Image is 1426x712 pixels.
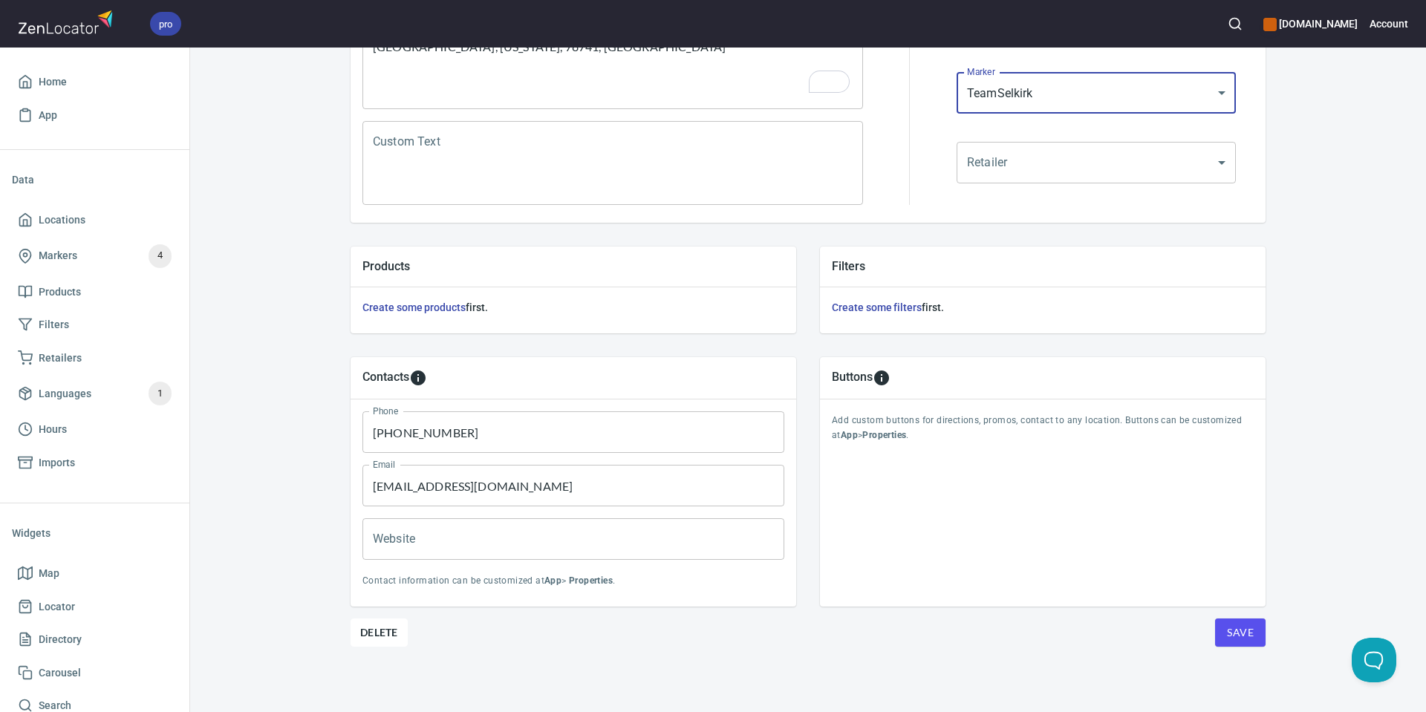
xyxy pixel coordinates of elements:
[351,618,408,647] button: Delete
[150,16,181,32] span: pro
[832,369,873,387] h5: Buttons
[39,630,82,649] span: Directory
[832,414,1254,443] p: Add custom buttons for directions, promos, contact to any location. Buttons can be customized at > .
[873,369,891,387] svg: To add custom buttons for locations, please go to Apps > Properties > Buttons.
[39,664,81,682] span: Carousel
[12,203,178,237] a: Locations
[1227,624,1254,642] span: Save
[12,275,178,309] a: Products
[1215,618,1266,647] button: Save
[832,301,922,313] a: Create some filters
[1219,7,1251,40] button: Search
[18,6,117,38] img: zenlocator
[12,557,178,590] a: Map
[12,446,178,480] a: Imports
[1263,16,1358,32] h6: [DOMAIN_NAME]
[12,413,178,446] a: Hours
[12,65,178,99] a: Home
[409,369,427,387] svg: To add custom contact information for locations, please go to Apps > Properties > Contacts.
[39,454,75,472] span: Imports
[362,574,784,589] p: Contact information can be customized at > .
[39,211,85,229] span: Locations
[39,73,67,91] span: Home
[569,575,613,586] b: Properties
[544,575,561,586] b: App
[362,369,409,387] h5: Contacts
[12,99,178,132] a: App
[957,72,1236,114] div: TeamSelkirk
[360,624,398,641] span: Delete
[362,258,784,274] h5: Products
[1352,638,1396,682] iframe: Help Scout Beacon - Open
[12,237,178,275] a: Markers4
[149,385,172,402] span: 1
[957,142,1236,183] div: ​
[12,162,178,197] li: Data
[12,590,178,624] a: Locator
[1263,18,1277,31] button: color-CE600E
[150,12,181,36] div: pro
[12,515,178,551] li: Widgets
[12,656,178,690] a: Carousel
[12,623,178,656] a: Directory
[39,349,82,368] span: Retailers
[39,316,69,334] span: Filters
[12,308,178,342] a: Filters
[39,246,77,265] span: Markers
[39,564,59,583] span: Map
[373,39,853,96] textarea: To enrich screen reader interactions, please activate Accessibility in Grammarly extension settings
[39,106,57,125] span: App
[39,598,75,616] span: Locator
[841,430,858,440] b: App
[39,420,67,439] span: Hours
[832,299,1254,316] h6: first.
[362,301,466,313] a: Create some products
[39,385,91,403] span: Languages
[12,342,178,375] a: Retailers
[862,430,906,440] b: Properties
[362,299,784,316] h6: first.
[832,258,1254,274] h5: Filters
[1370,16,1408,32] h6: Account
[1370,7,1408,40] button: Account
[39,283,81,301] span: Products
[149,247,172,264] span: 4
[12,374,178,413] a: Languages1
